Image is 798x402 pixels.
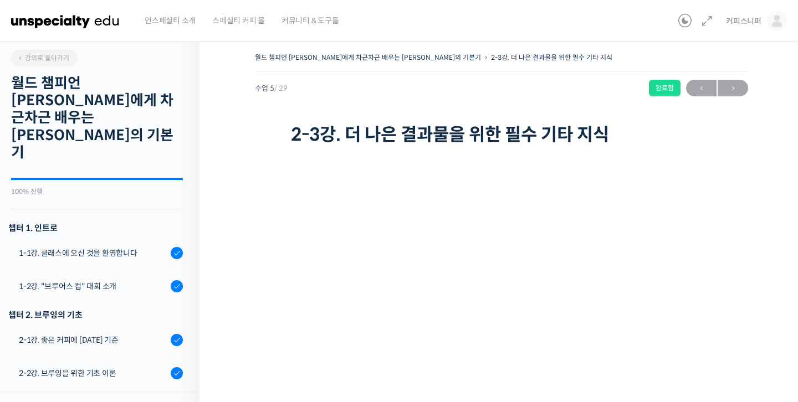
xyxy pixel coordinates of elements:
div: 1-1강. 클래스에 오신 것을 환영합니다 [19,247,167,259]
a: 2-3강. 더 나은 결과물을 위한 필수 기타 지식 [491,53,612,61]
span: / 29 [274,84,288,93]
div: 챕터 2. 브루잉의 기초 [8,307,183,322]
a: 월드 챔피언 [PERSON_NAME]에게 차근차근 배우는 [PERSON_NAME]의 기본기 [255,53,481,61]
div: 2-2강. 브루잉을 위한 기초 이론 [19,367,167,379]
span: 강의로 돌아가기 [17,54,69,62]
a: 강의로 돌아가기 [11,50,78,66]
h2: 월드 챔피언 [PERSON_NAME]에게 차근차근 배우는 [PERSON_NAME]의 기본기 [11,75,183,161]
span: 수업 5 [255,85,288,92]
div: 100% 진행 [11,188,183,195]
div: 완료함 [649,80,681,96]
a: ←이전 [686,80,717,96]
div: 1-2강. "브루어스 컵" 대회 소개 [19,280,167,292]
span: 커피스니퍼 [726,16,761,26]
span: ← [686,81,717,96]
h1: 2-3강. 더 나은 결과물을 위한 필수 기타 지식 [291,124,712,145]
span: → [718,81,748,96]
a: 다음→ [718,80,748,96]
h3: 챕터 1. 인트로 [8,220,183,235]
div: 2-1강. 좋은 커피에 [DATE] 기준 [19,334,167,346]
